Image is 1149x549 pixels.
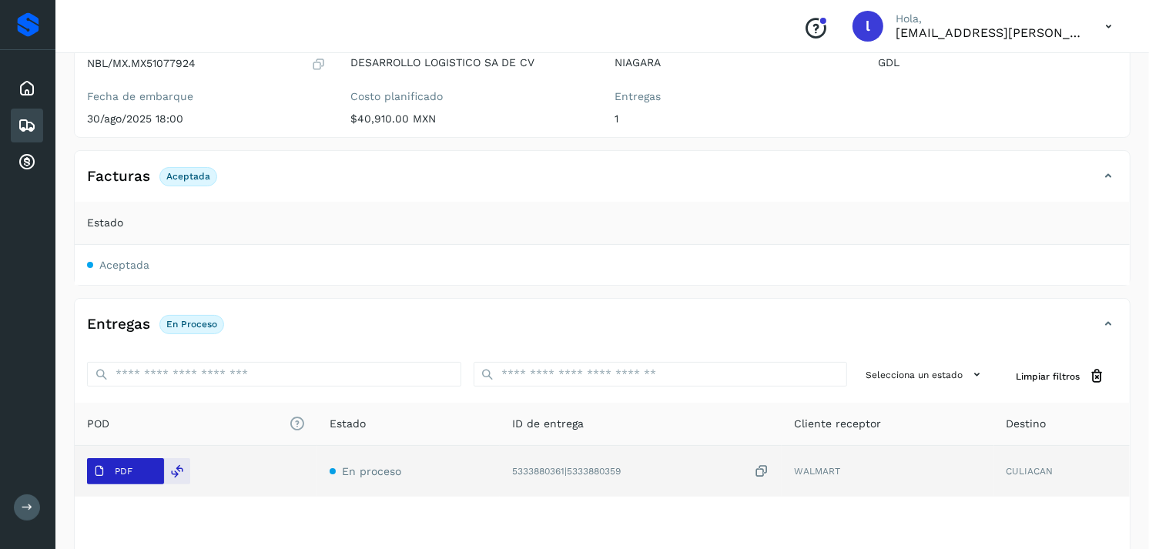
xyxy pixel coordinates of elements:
p: DESARROLLO LOGISTICO SA DE CV [351,56,591,69]
p: Aceptada [166,171,210,182]
button: Limpiar filtros [1003,362,1117,390]
p: PDF [115,466,132,477]
span: Destino [1007,416,1047,432]
div: EntregasEn proceso [75,311,1130,350]
span: Limpiar filtros [1016,370,1080,383]
span: POD [87,416,305,432]
div: Cuentas por cobrar [11,146,43,179]
td: CULIACAN [994,446,1130,497]
span: ID de entrega [512,416,584,432]
p: NIAGARA [615,56,854,69]
td: WALMART [782,446,993,497]
p: lauraamalia.castillo@xpertal.com [896,25,1080,40]
label: Fecha de embarque [87,90,327,103]
div: 5333880361|5333880359 [512,464,769,480]
span: Estado [87,215,123,231]
label: Costo planificado [351,90,591,103]
p: En proceso [166,319,217,330]
p: GDL [879,56,1118,69]
p: $40,910.00 MXN [351,112,591,126]
button: Selecciona un estado [859,362,991,387]
span: Estado [330,416,366,432]
span: En proceso [342,465,401,477]
button: PDF [87,458,164,484]
p: 1 [615,112,854,126]
div: Inicio [11,72,43,105]
h4: Entregas [87,316,150,333]
p: 30/ago/2025 18:00 [87,112,327,126]
label: Entregas [615,90,854,103]
div: FacturasAceptada [75,163,1130,202]
div: Embarques [11,109,43,142]
div: Reemplazar POD [164,458,190,484]
p: NBL/MX.MX51077924 [87,57,196,70]
p: Hola, [896,12,1080,25]
span: Cliente receptor [794,416,881,432]
h4: Facturas [87,168,150,186]
span: Aceptada [99,259,149,271]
